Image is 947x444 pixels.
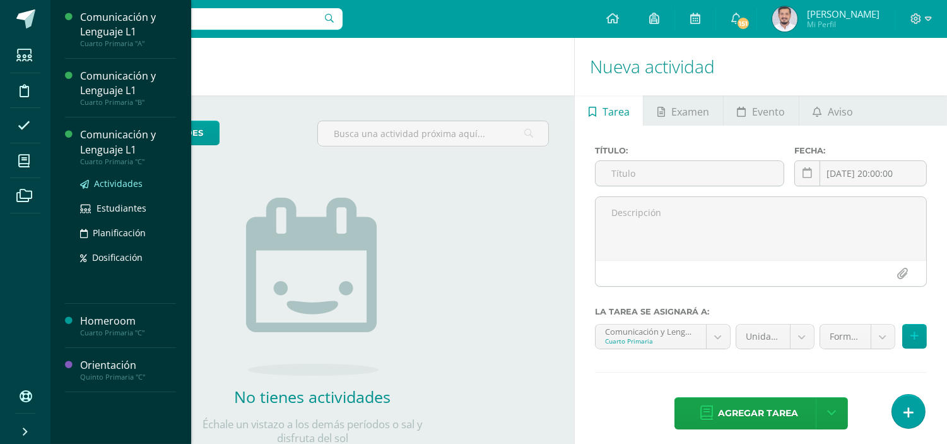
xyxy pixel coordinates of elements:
[94,177,143,189] span: Actividades
[595,307,927,316] label: La tarea se asignará a:
[807,8,879,20] span: [PERSON_NAME]
[575,95,643,126] a: Tarea
[80,314,176,337] a: HomeroomCuarto Primaria "C"
[799,95,867,126] a: Aviso
[80,176,176,191] a: Actividades
[97,202,146,214] span: Estudiantes
[596,325,729,349] a: Comunicación y Lenguaje L1 'A'Cuarto Primaria
[80,10,176,48] a: Comunicación y Lenguaje L1Cuarto Primaria "A"
[186,386,438,407] h2: No tienes actividades
[80,128,176,157] div: Comunicación y Lenguaje L1
[830,325,861,349] span: Formativo (80.0%)
[80,69,176,107] a: Comunicación y Lenguaje L1Cuarto Primaria "B"
[736,16,750,30] span: 151
[80,201,176,215] a: Estudiantes
[746,325,780,349] span: Unidad 4
[80,328,176,337] div: Cuarto Primaria "C"
[820,325,895,349] a: Formativo (80.0%)
[92,251,143,263] span: Dosificación
[807,19,879,30] span: Mi Perfil
[794,146,927,155] label: Fecha:
[80,69,176,98] div: Comunicación y Lenguaje L1
[772,6,797,32] img: 71e52733e42c8a00dcc16551a00e5a7c.png
[752,97,785,127] span: Evento
[595,146,784,155] label: Título:
[828,97,853,127] span: Aviso
[80,314,176,328] div: Homeroom
[59,8,343,30] input: Busca un usuario...
[605,325,696,337] div: Comunicación y Lenguaje L1 'A'
[318,121,548,146] input: Busca una actividad próxima aquí...
[605,337,696,345] div: Cuarto Primaria
[80,358,176,373] div: Orientación
[80,358,176,381] a: OrientaciónQuinto Primaria "C"
[590,38,932,95] h1: Nueva actividad
[93,227,146,239] span: Planificación
[736,325,814,349] a: Unidad 4
[603,97,630,127] span: Tarea
[644,95,722,126] a: Examen
[80,10,176,39] div: Comunicación y Lenguaje L1
[80,157,176,166] div: Cuarto Primaria "C"
[671,97,709,127] span: Examen
[724,95,799,126] a: Evento
[596,161,784,186] input: Título
[80,225,176,240] a: Planificación
[66,38,559,95] h1: Actividades
[80,373,176,381] div: Quinto Primaria "C"
[718,398,798,429] span: Agregar tarea
[80,250,176,265] a: Dosificación
[80,98,176,107] div: Cuarto Primaria "B"
[80,39,176,48] div: Cuarto Primaria "A"
[246,198,379,376] img: no_activities.png
[795,161,926,186] input: Fecha de entrega
[80,128,176,165] a: Comunicación y Lenguaje L1Cuarto Primaria "C"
